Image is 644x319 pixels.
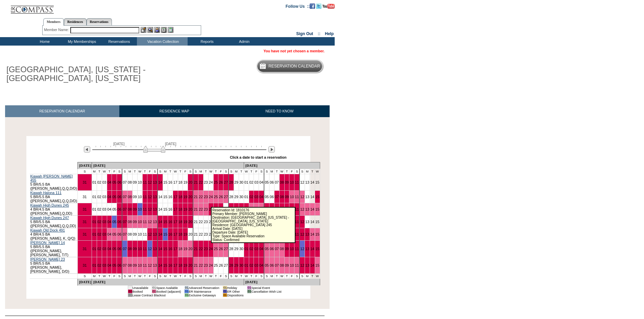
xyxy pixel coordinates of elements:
[128,247,132,251] a: 08
[323,4,335,8] a: Subscribe to our YouTube Channel
[188,180,192,184] a: 20
[214,180,218,184] a: 25
[102,207,106,211] a: 03
[97,220,101,224] a: 02
[209,180,213,184] a: 24
[143,207,147,211] a: 11
[148,207,152,211] a: 12
[254,195,258,199] a: 03
[194,247,198,251] a: 21
[30,216,69,220] a: Kiawah High Dunes 247
[194,195,198,199] a: 21
[83,180,87,184] a: 31
[102,180,106,184] a: 03
[154,27,160,33] img: Impersonate
[194,207,198,211] a: 21
[138,180,142,184] a: 10
[295,247,299,251] a: 11
[108,220,112,224] a: 04
[168,195,172,199] a: 16
[153,263,157,267] a: 13
[259,180,263,184] a: 04
[92,220,96,224] a: 01
[117,195,121,199] a: 06
[112,207,116,211] a: 05
[305,180,309,184] a: 13
[199,195,203,199] a: 22
[112,247,116,251] a: 05
[123,180,127,184] a: 07
[173,232,177,236] a: 17
[108,195,112,199] a: 04
[83,195,87,199] a: 31
[209,207,213,211] a: 24
[315,220,319,224] a: 15
[143,263,147,267] a: 11
[204,195,208,199] a: 23
[305,220,309,224] a: 13
[84,146,90,153] img: Previous
[83,247,87,251] a: 31
[194,180,198,184] a: 21
[224,263,228,267] a: 27
[259,195,263,199] a: 04
[214,247,218,251] a: 25
[310,207,314,211] a: 14
[199,220,203,224] a: 22
[310,4,315,8] a: Become our fan on Facebook
[178,195,183,199] a: 18
[270,180,274,184] a: 06
[229,195,233,199] a: 28
[117,207,121,211] a: 06
[108,207,112,211] a: 04
[285,247,289,251] a: 09
[310,195,314,199] a: 14
[305,247,309,251] a: 13
[117,180,121,184] a: 06
[168,220,172,224] a: 16
[128,263,132,267] a: 08
[153,207,157,211] a: 13
[163,247,167,251] a: 15
[234,247,238,251] a: 29
[108,180,112,184] a: 04
[249,195,254,199] a: 02
[239,195,243,199] a: 30
[128,207,132,211] a: 08
[275,263,279,267] a: 07
[148,180,152,184] a: 12
[219,195,223,199] a: 26
[323,4,335,9] img: Subscribe to our YouTube Channel
[148,263,152,267] a: 12
[249,247,254,251] a: 02
[163,232,167,236] a: 15
[315,180,319,184] a: 15
[148,232,152,236] a: 12
[234,180,238,184] a: 29
[183,263,187,267] a: 19
[153,247,157,251] a: 13
[173,195,177,199] a: 17
[83,220,87,224] a: 31
[123,263,127,267] a: 07
[285,195,289,199] a: 09
[158,180,162,184] a: 14
[128,220,132,224] a: 08
[268,146,275,153] img: Next
[204,220,208,224] a: 23
[117,232,121,236] a: 06
[188,195,192,199] a: 20
[234,195,238,199] a: 29
[163,195,167,199] a: 15
[128,195,132,199] a: 08
[178,207,183,211] a: 18
[97,232,101,236] a: 02
[249,180,254,184] a: 02
[141,27,146,33] img: b_edit.gif
[168,27,173,33] img: b_calculator.gif
[148,220,152,224] a: 12
[30,241,65,245] a: [PERSON_NAME] 14
[300,207,304,211] a: 12
[173,180,177,184] a: 17
[295,220,299,224] a: 11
